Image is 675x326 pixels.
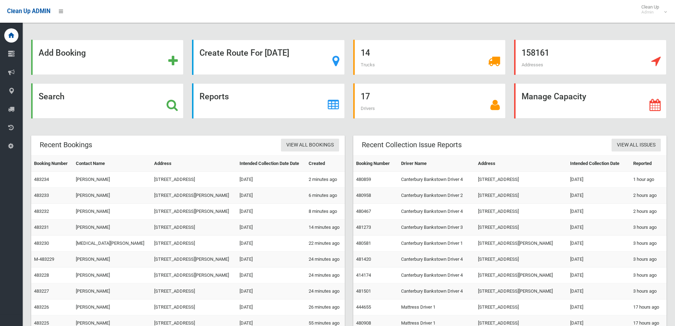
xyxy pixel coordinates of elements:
[31,156,73,172] th: Booking Number
[475,204,567,220] td: [STREET_ADDRESS]
[356,225,371,230] a: 481273
[353,83,506,118] a: 17 Drivers
[630,156,666,172] th: Reported
[34,320,49,326] a: 483225
[73,252,152,267] td: [PERSON_NAME]
[567,283,630,299] td: [DATE]
[73,204,152,220] td: [PERSON_NAME]
[630,220,666,236] td: 3 hours ago
[475,220,567,236] td: [STREET_ADDRESS]
[306,299,344,315] td: 26 minutes ago
[630,204,666,220] td: 2 hours ago
[34,288,49,294] a: 483227
[356,209,371,214] a: 480467
[522,92,586,101] strong: Manage Capacity
[73,267,152,283] td: [PERSON_NAME]
[522,48,549,58] strong: 158161
[630,172,666,188] td: 1 hour ago
[475,267,567,283] td: [STREET_ADDRESS][PERSON_NAME]
[567,220,630,236] td: [DATE]
[630,267,666,283] td: 3 hours ago
[522,62,543,67] span: Addresses
[475,299,567,315] td: [STREET_ADDRESS]
[353,156,398,172] th: Booking Number
[475,236,567,252] td: [STREET_ADDRESS][PERSON_NAME]
[31,138,101,152] header: Recent Bookings
[199,48,289,58] strong: Create Route For [DATE]
[475,188,567,204] td: [STREET_ADDRESS]
[151,283,237,299] td: [STREET_ADDRESS]
[612,139,661,152] a: View All Issues
[398,267,476,283] td: Canterbury Bankstown Driver 4
[306,172,344,188] td: 2 minutes ago
[630,252,666,267] td: 3 hours ago
[281,139,339,152] a: View All Bookings
[73,299,152,315] td: [PERSON_NAME]
[34,241,49,246] a: 483230
[356,193,371,198] a: 480958
[237,267,306,283] td: [DATE]
[34,193,49,198] a: 483233
[192,83,344,118] a: Reports
[398,204,476,220] td: Canterbury Bankstown Driver 4
[34,225,49,230] a: 483231
[361,92,370,101] strong: 17
[237,283,306,299] td: [DATE]
[638,4,666,15] span: Clean Up
[398,252,476,267] td: Canterbury Bankstown Driver 4
[475,283,567,299] td: [STREET_ADDRESS][PERSON_NAME]
[514,83,666,118] a: Manage Capacity
[567,236,630,252] td: [DATE]
[630,188,666,204] td: 2 hours ago
[73,220,152,236] td: [PERSON_NAME]
[514,40,666,75] a: 158161 Addresses
[34,272,49,278] a: 483228
[567,267,630,283] td: [DATE]
[398,172,476,188] td: Canterbury Bankstown Driver 4
[398,283,476,299] td: Canterbury Bankstown Driver 4
[151,236,237,252] td: [STREET_ADDRESS]
[567,204,630,220] td: [DATE]
[356,241,371,246] a: 480581
[306,267,344,283] td: 24 minutes ago
[39,48,86,58] strong: Add Booking
[31,40,184,75] a: Add Booking
[356,288,371,294] a: 481501
[398,156,476,172] th: Driver Name
[31,83,184,118] a: Search
[567,299,630,315] td: [DATE]
[34,304,49,310] a: 483226
[192,40,344,75] a: Create Route For [DATE]
[237,172,306,188] td: [DATE]
[73,283,152,299] td: [PERSON_NAME]
[151,204,237,220] td: [STREET_ADDRESS][PERSON_NAME]
[237,204,306,220] td: [DATE]
[237,188,306,204] td: [DATE]
[361,62,375,67] span: Trucks
[306,204,344,220] td: 8 minutes ago
[567,252,630,267] td: [DATE]
[73,156,152,172] th: Contact Name
[34,256,54,262] a: M-483229
[306,188,344,204] td: 6 minutes ago
[151,172,237,188] td: [STREET_ADDRESS]
[306,283,344,299] td: 24 minutes ago
[7,8,50,15] span: Clean Up ADMIN
[475,252,567,267] td: [STREET_ADDRESS]
[151,188,237,204] td: [STREET_ADDRESS][PERSON_NAME]
[199,92,229,101] strong: Reports
[398,236,476,252] td: Canterbury Bankstown Driver 1
[361,48,370,58] strong: 14
[398,299,476,315] td: Mattress Driver 1
[237,220,306,236] td: [DATE]
[237,236,306,252] td: [DATE]
[567,172,630,188] td: [DATE]
[151,252,237,267] td: [STREET_ADDRESS][PERSON_NAME]
[630,236,666,252] td: 3 hours ago
[237,299,306,315] td: [DATE]
[237,252,306,267] td: [DATE]
[306,156,344,172] th: Created
[151,156,237,172] th: Address
[353,138,470,152] header: Recent Collection Issue Reports
[475,172,567,188] td: [STREET_ADDRESS]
